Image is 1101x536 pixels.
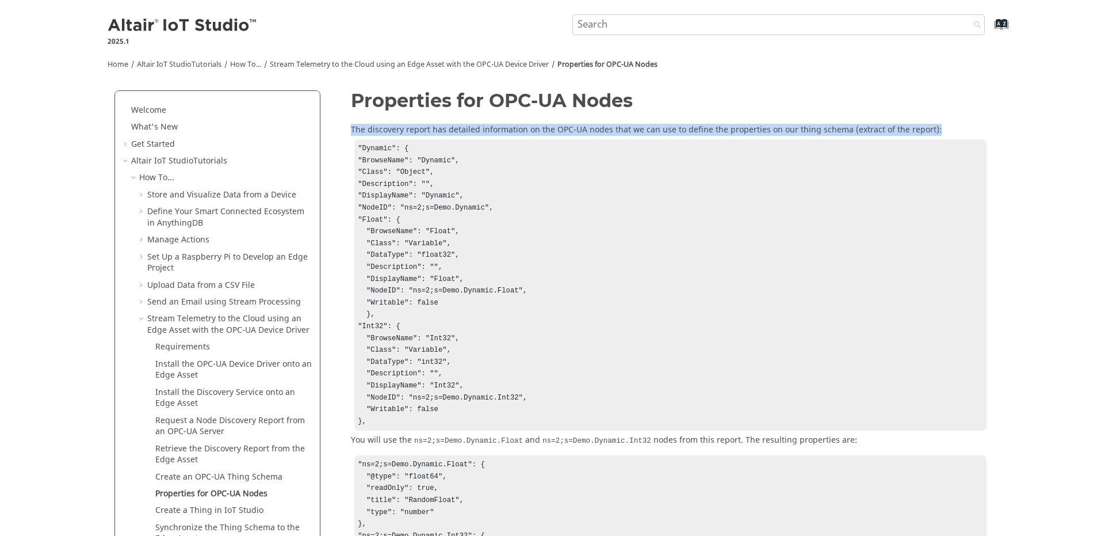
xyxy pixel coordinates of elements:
span: Collapse Altair IoT StudioTutorials [122,155,131,167]
span: Collapse Stream Telemetry to the Cloud using an Edge Asset with the OPC-UA Device Driver [138,313,147,325]
a: What's New [131,121,178,133]
a: Altair IoT StudioTutorials [131,155,227,167]
span: Expand Set Up a Raspberry Pi to Develop an Edge Project [138,252,147,263]
a: Properties for OPC-UA Nodes [557,59,657,70]
h1: Properties for OPC-UA Nodes [351,90,987,111]
p: 2025.1 [108,36,258,47]
input: Search query [572,14,985,35]
a: Create an OPC-UA Thing Schema [155,471,282,483]
a: Define Your Smart Connected Ecosystem in AnythingDB [147,206,304,229]
a: Install the OPC-UA Device Driver onto an Edge Asset [155,358,312,382]
span: Expand Send an Email using Stream Processing [138,296,147,308]
a: Upload Data from a CSV File [147,279,255,291]
span: Altair IoT Studio [137,59,192,70]
code: ns=2;s=Demo.Dynamic.Float [412,436,525,446]
a: How To... [230,59,261,70]
a: Altair IoT StudioTutorials [137,59,221,70]
span: Expand Upload Data from a CSV File [138,280,147,291]
a: Stream Telemetry to the Cloud using an Edge Asset with the OPC-UA Device Driver [147,313,309,336]
a: Get Started [131,138,175,150]
a: Store and Visualize Data from a Device [147,189,296,201]
button: Search [958,14,991,37]
a: Set Up a Raspberry Pi to Develop an Edge Project [147,251,308,275]
a: Requirements [155,341,210,353]
span: Expand Get Started [122,139,131,150]
a: Welcome [131,104,166,116]
nav: Tools [90,50,1011,74]
a: Manage Actions [147,234,209,246]
span: Collapse How To... [130,172,139,184]
div: The discovery report has detailed information on the OPC-UA nodes that we can use to define the p... [351,124,987,431]
a: Go to index terms page [976,24,1002,36]
a: Send an Email using Stream Processing [147,296,301,308]
code: ns=2;s=Demo.Dynamic.Int32 [540,436,653,446]
a: Properties for OPC-UA Nodes [155,488,267,500]
a: Stream Telemetry to the Cloud using an Edge Asset with the OPC-UA Device Driver [270,59,549,70]
a: Home [108,59,128,70]
img: Altair IoT Studio [108,17,258,35]
a: How To... [139,172,174,184]
code: "Dynamic": { "BrowseName": "Dynamic", "Class": "Object", "Description": "", "DisplayName": "Dynam... [358,145,531,425]
span: Expand Define Your Smart Connected Ecosystem in AnythingDB [138,206,147,218]
p: You will use the and nodes from this report. The resulting properties are: [351,435,987,447]
a: Retrieve the Discovery Report from the Edge Asset [155,443,305,466]
a: Request a Node Discovery Report from an OPC-UA Server [155,415,305,438]
span: Expand Store and Visualize Data from a Device [138,189,147,201]
span: Expand Manage Actions [138,234,147,246]
a: Create a Thing in IoT Studio [155,504,263,516]
a: Install the Discovery Service onto an Edge Asset [155,386,295,410]
span: Altair IoT Studio [131,155,193,167]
